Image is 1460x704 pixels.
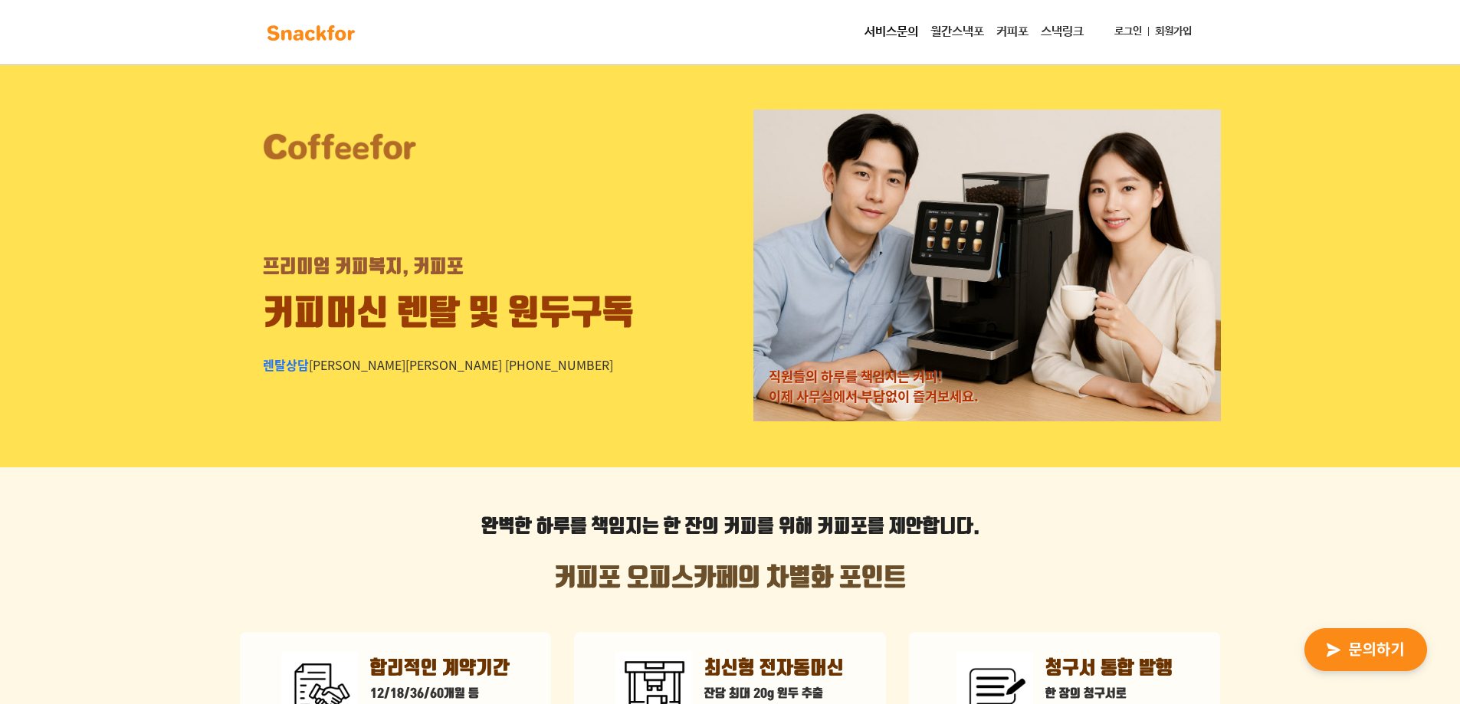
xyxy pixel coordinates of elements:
[704,655,844,683] p: 최신형 전자동머신
[263,21,359,45] img: background-main-color.svg
[1149,18,1198,46] a: 회원가입
[1045,655,1173,683] p: 청구서 통합 발행
[240,513,1221,541] p: 를 위해 커피포를 제안합니다.
[1035,17,1090,47] a: 스낵링크
[858,17,924,47] a: 서비스문의
[990,17,1035,47] a: 커피포
[1108,18,1148,46] a: 로그인
[481,516,757,539] strong: 완벽한 하루를 책임지는 한 잔의 커피
[753,110,1221,421] img: 렌탈 모델 사진
[370,655,510,683] p: 합리적인 계약기간
[263,355,309,374] span: 렌탈상담
[263,132,416,161] img: 커피포 로고
[263,355,613,374] div: [PERSON_NAME][PERSON_NAME] [PHONE_NUMBER]
[924,17,990,47] a: 월간스낵포
[263,254,464,281] div: 프리미엄 커피복지, 커피포
[263,289,634,340] div: 커피머신 렌탈 및 원두구독
[240,564,1221,593] h2: 커피포 오피스카페의 차별화 포인트
[769,366,979,407] div: 직원들의 하루를 책임지는 커피! 이제 사무실에서 부담없이 즐겨보세요.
